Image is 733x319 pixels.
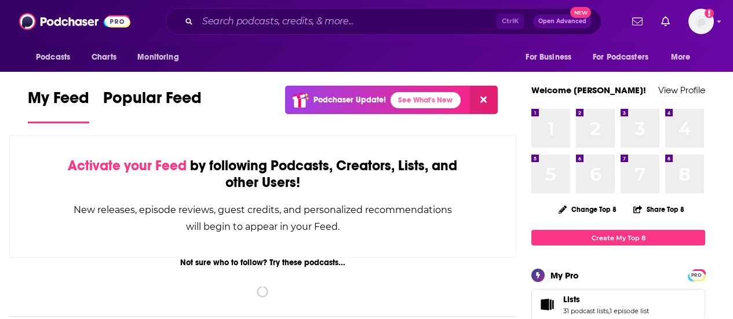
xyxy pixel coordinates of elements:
[628,12,647,31] a: Show notifications dropdown
[608,307,610,315] span: ,
[533,14,592,28] button: Open AdvancedNew
[552,202,623,217] button: Change Top 8
[688,9,714,34] span: Logged in as abirchfield
[671,49,691,65] span: More
[550,270,579,281] div: My Pro
[198,12,497,31] input: Search podcasts, credits, & more...
[526,49,571,65] span: For Business
[610,307,649,315] a: 1 episode list
[570,7,591,18] span: New
[92,49,116,65] span: Charts
[538,19,586,24] span: Open Advanced
[28,88,89,123] a: My Feed
[313,95,386,105] p: Podchaser Update!
[690,270,703,279] a: PRO
[658,85,705,96] a: View Profile
[68,157,187,174] span: Activate your Feed
[531,85,646,96] a: Welcome [PERSON_NAME]!
[517,46,586,68] button: open menu
[103,88,202,123] a: Popular Feed
[563,294,649,305] a: Lists
[688,9,714,34] button: Show profile menu
[531,230,705,245] a: Create My Top 8
[129,46,194,68] button: open menu
[705,9,714,18] svg: Add a profile image
[28,88,89,115] span: My Feed
[535,296,559,313] a: Lists
[663,46,705,68] button: open menu
[688,9,714,34] img: User Profile
[690,271,703,280] span: PRO
[391,92,461,108] a: See What's New
[563,307,608,315] a: 31 podcast lists
[9,258,516,267] div: Not sure who to follow? Try these podcasts...
[36,49,70,65] span: Podcasts
[84,46,123,68] a: Charts
[563,294,580,305] span: Lists
[497,14,524,29] span: Ctrl K
[166,8,601,35] div: Search podcasts, credits, & more...
[68,157,458,191] div: by following Podcasts, Creators, Lists, and other Users!
[593,49,648,65] span: For Podcasters
[633,198,685,221] button: Share Top 8
[19,10,130,32] img: Podchaser - Follow, Share and Rate Podcasts
[28,46,85,68] button: open menu
[68,201,458,235] div: New releases, episode reviews, guest credits, and personalized recommendations will begin to appe...
[585,46,665,68] button: open menu
[137,49,178,65] span: Monitoring
[657,12,674,31] a: Show notifications dropdown
[103,88,202,115] span: Popular Feed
